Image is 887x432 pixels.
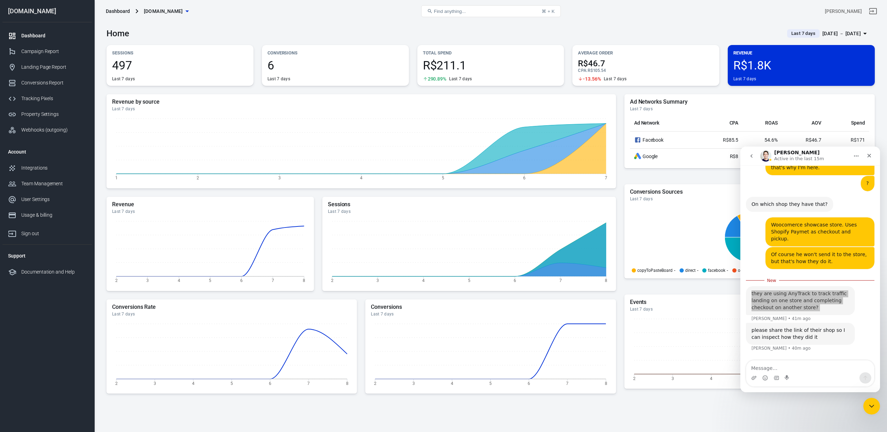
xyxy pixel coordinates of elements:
tspan: 4 [710,376,712,381]
span: R$211.1 [423,59,559,71]
button: Last 7 days[DATE] － [DATE] [782,28,875,39]
p: Average Order [578,49,714,57]
tspan: 6 [523,176,526,180]
tspan: 3 [146,278,149,283]
p: copyToPasteBoard [637,268,673,273]
tspan: 3 [278,176,281,180]
p: direct [685,268,696,273]
p: facebook [708,268,725,273]
span: R$46.7 [806,137,821,143]
tspan: 8 [346,381,349,386]
span: R$1.8K [733,59,869,71]
tspan: 3 [376,278,379,283]
tspan: 7 [605,176,607,180]
tspan: 4 [360,176,362,180]
span: R$85.5 [723,137,739,143]
div: Last 7 days [604,76,626,82]
th: CPA [699,114,742,132]
button: Find anything...⌘ + K [421,5,561,17]
div: User Settings [21,196,86,203]
span: zurahome.es [144,7,183,16]
div: Last 7 days [112,76,135,82]
div: Dashboard [21,32,86,39]
div: Campaign Report [21,48,86,55]
iframe: Intercom live chat [863,398,880,415]
tspan: 2 [331,278,333,283]
span: Find anything... [434,9,466,14]
tspan: 2 [115,381,118,386]
div: Last 7 days [267,76,290,82]
p: other [738,268,748,273]
span: -13.56% [583,76,601,81]
tspan: 6 [528,381,530,386]
button: [DOMAIN_NAME] [141,5,191,18]
tspan: 6 [240,278,243,283]
h3: Home [107,29,129,38]
span: 6 [267,59,403,71]
div: [DOMAIN_NAME] [2,8,92,14]
li: Account [2,143,92,160]
div: Integrations [21,164,86,172]
div: Last 7 days [630,196,869,202]
tspan: 5 [468,278,470,283]
h5: Ad Networks Summary [630,98,869,105]
div: Webhooks (outgoing) [21,126,86,134]
tspan: 3 [412,381,415,386]
h5: Revenue by source [112,98,610,105]
a: User Settings [2,192,92,207]
div: Facebook [634,136,695,144]
tspan: 7 [559,278,562,283]
tspan: 5 [442,176,444,180]
div: Last 7 days [630,306,869,312]
a: Dashboard [2,28,92,44]
a: Campaign Report [2,44,92,59]
tspan: 7 [307,381,310,386]
div: Google [634,153,695,160]
tspan: 3 [671,376,674,381]
h5: Events [630,299,869,306]
div: ⌘ + K [542,9,555,14]
h5: Conversions [371,304,610,311]
div: Last 7 days [112,106,610,112]
h5: Sessions [328,201,610,208]
tspan: 4 [451,381,453,386]
div: Last 7 days [449,76,472,82]
span: R$105.54 [588,68,606,73]
tspan: 3 [154,381,156,386]
th: Spend [826,114,869,132]
tspan: 2 [633,376,635,381]
svg: Facebook Ads [634,136,641,144]
div: Conversions Report [21,79,86,87]
p: Conversions [267,49,403,57]
div: Last 7 days [630,106,869,112]
p: Sessions [112,49,248,57]
p: Total Spend [423,49,559,57]
th: AOV [782,114,826,132]
h5: Conversions Sources [630,188,869,195]
div: Last 7 days [371,311,610,317]
div: Tracking Pixels [21,95,86,102]
tspan: 1 [115,176,118,180]
div: Team Management [21,180,86,187]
